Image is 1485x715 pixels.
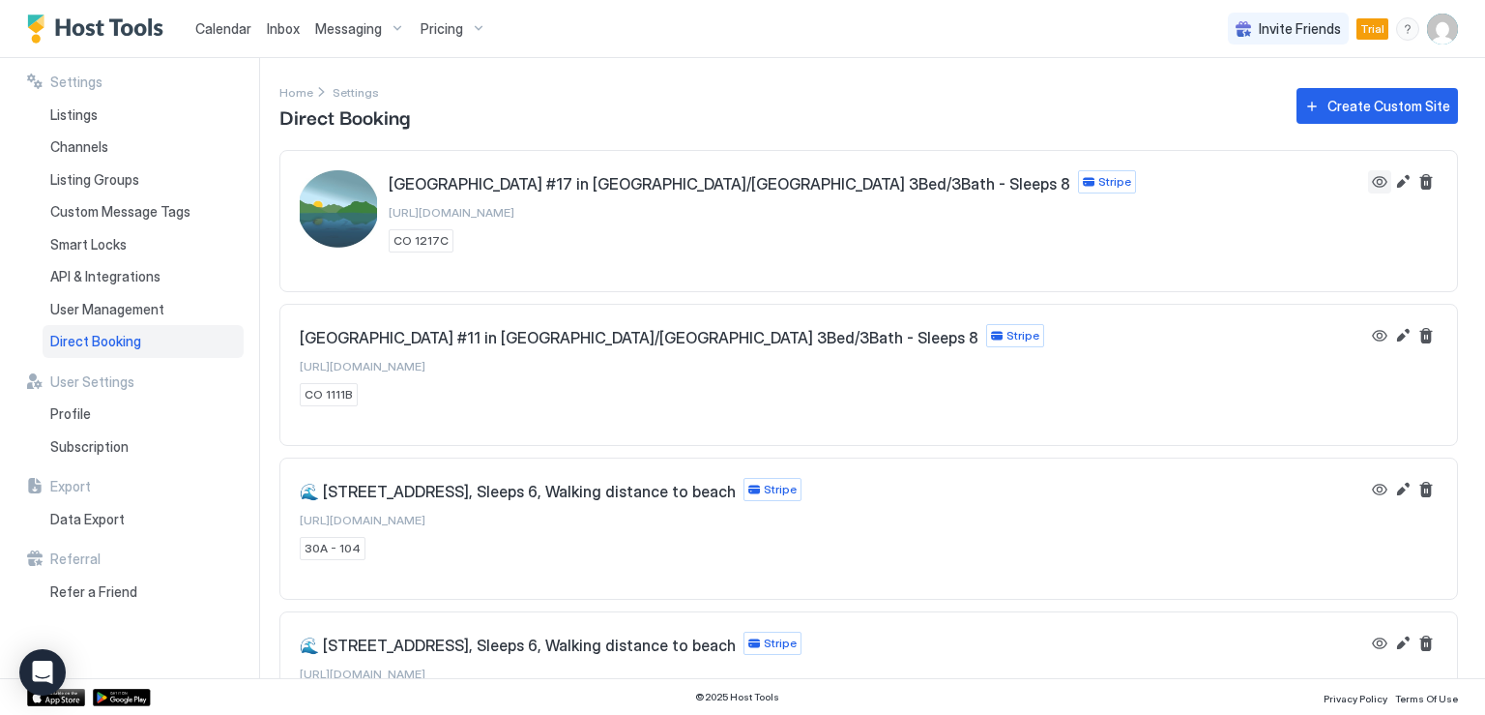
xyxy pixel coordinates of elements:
a: [URL][DOMAIN_NAME] [300,509,425,529]
button: Delete [1414,632,1438,655]
span: [URL][DOMAIN_NAME] [300,513,425,527]
span: Stripe [1006,327,1039,344]
button: View [1368,170,1391,194]
button: Edit [1391,324,1414,347]
a: Data Export [43,503,244,536]
button: Delete [1414,324,1438,347]
a: Subscription [43,431,244,463]
span: Home [279,85,313,100]
a: Custom Message Tags [43,195,244,228]
span: [GEOGRAPHIC_DATA] #17 in [GEOGRAPHIC_DATA]/[GEOGRAPHIC_DATA] 3Bed/3Bath - Sleeps 8 [389,174,1070,194]
span: Direct Booking [279,102,410,131]
a: [URL][DOMAIN_NAME] [300,663,425,683]
span: Direct Booking [50,333,141,350]
span: Stripe [1098,173,1131,191]
button: Delete [1414,478,1438,501]
span: Subscription [50,438,129,456]
span: Custom Message Tags [50,203,190,221]
a: Listing Groups [43,164,244,196]
div: Breadcrumb [279,81,313,102]
span: Data Export [50,511,125,528]
a: Listings [43,99,244,132]
span: Channels [50,138,108,156]
span: 🌊 [STREET_ADDRESS], Sleeps 6, Walking distance to beach [300,482,736,501]
span: [URL][DOMAIN_NAME] [300,359,425,373]
a: [URL][DOMAIN_NAME] [389,201,514,222]
span: Inbox [267,20,300,37]
span: Privacy Policy [1324,693,1387,704]
span: Settings [50,74,102,91]
span: Settings [333,85,379,100]
a: App Store [27,689,85,706]
button: View [1368,632,1391,655]
button: Edit [1391,632,1414,655]
button: Edit [1391,170,1414,194]
span: [URL][DOMAIN_NAME] [389,205,514,220]
span: 🌊 [STREET_ADDRESS], Sleeps 6, Walking distance to beach [300,636,736,655]
button: Edit [1391,478,1414,501]
span: Profile [50,405,91,423]
span: Stripe [764,481,797,498]
span: Refer a Friend [50,583,137,601]
a: Direct Booking [43,325,244,358]
a: Terms Of Use [1395,687,1458,707]
a: Inbox [267,18,300,39]
a: API & Integrations [43,260,244,293]
span: Pricing [421,20,463,38]
a: Home [279,81,313,102]
button: View [1368,478,1391,501]
a: [URL][DOMAIN_NAME] [300,355,425,375]
a: User Management [43,293,244,326]
button: Create Custom Site [1296,88,1458,124]
span: Messaging [315,20,382,38]
span: Calendar [195,20,251,37]
button: View [1368,324,1391,347]
span: User Management [50,301,164,318]
span: Listings [50,106,98,124]
a: Privacy Policy [1324,687,1387,707]
span: User Settings [50,373,134,391]
a: Profile [43,398,244,431]
a: Host Tools Logo [27,15,172,44]
span: Listing Groups [50,171,139,189]
button: Delete [1414,170,1438,194]
div: menu [1396,17,1419,41]
a: Calendar [195,18,251,39]
a: Google Play Store [93,689,151,706]
div: Beach Townhouse #17 in Gulfport/Biloxi 3Bed/3Bath - Sleeps 8 [300,170,377,248]
div: Breadcrumb [333,81,379,102]
span: Trial [1360,20,1384,38]
span: API & Integrations [50,268,160,285]
a: Settings [333,81,379,102]
span: Stripe [764,635,797,652]
span: Smart Locks [50,236,127,253]
span: Terms Of Use [1395,693,1458,704]
div: Create Custom Site [1327,96,1450,116]
a: Refer a Friend [43,576,244,609]
span: [GEOGRAPHIC_DATA] #11 in [GEOGRAPHIC_DATA]/[GEOGRAPHIC_DATA] 3Bed/3Bath - Sleeps 8 [300,328,978,347]
span: 30A - 104 [305,540,361,557]
div: Open Intercom Messenger [19,649,66,696]
a: Channels [43,131,244,164]
span: Invite Friends [1259,20,1341,38]
span: [URL][DOMAIN_NAME] [300,667,425,681]
span: Export [50,478,91,495]
div: User profile [1427,14,1458,45]
span: CO 1217C [393,232,449,250]
span: CO 1111B [305,386,353,403]
span: © 2025 Host Tools [695,691,779,703]
a: Smart Locks [43,228,244,261]
span: Referral [50,551,101,568]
